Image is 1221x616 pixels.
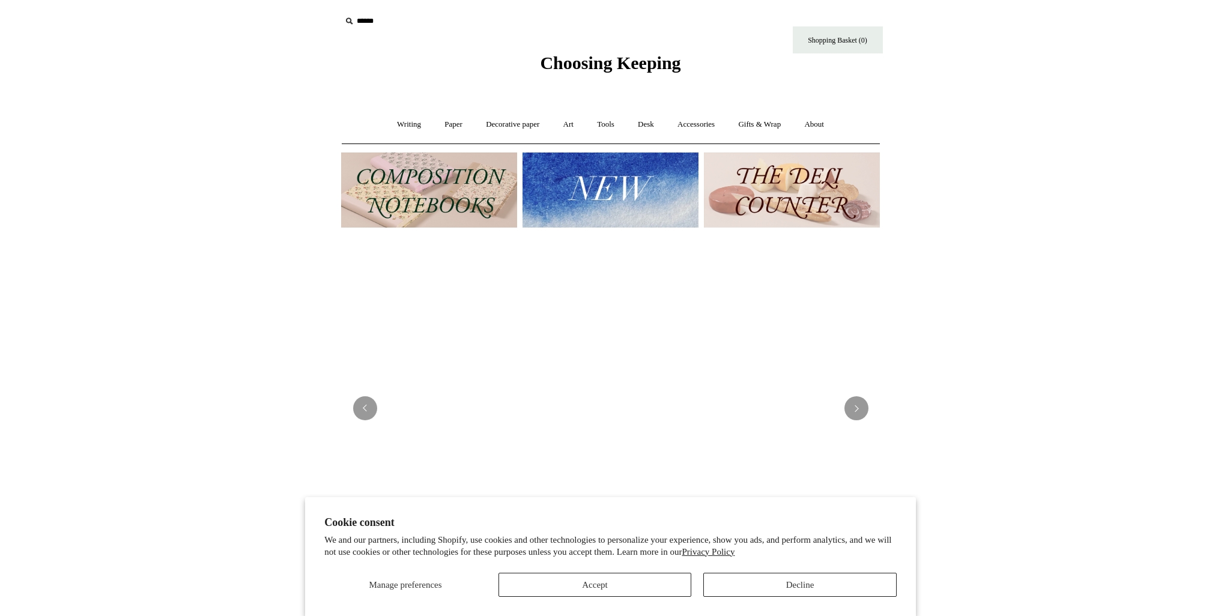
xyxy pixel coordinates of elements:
a: Decorative paper [475,109,550,140]
p: We and our partners, including Shopify, use cookies and other technologies to personalize your ex... [324,534,897,558]
a: Accessories [667,109,726,140]
h2: Cookie consent [324,516,897,529]
img: The Deli Counter [704,152,880,228]
a: Privacy Policy [682,547,735,557]
span: Choosing Keeping [540,53,680,73]
button: Accept [498,573,692,597]
a: Writing [386,109,432,140]
span: Manage preferences [369,580,441,590]
a: Art [553,109,584,140]
a: Gifts & Wrap [727,109,792,140]
img: New.jpg__PID:f73bdf93-380a-4a35-bcfe-7823039498e1 [523,152,698,228]
button: Decline [703,573,897,597]
img: 202302 Composition ledgers.jpg__PID:69722ee6-fa44-49dd-a067-31375e5d54ec [341,152,517,228]
a: Desk [627,109,665,140]
a: Choosing Keeping [540,62,680,71]
a: Paper [434,109,473,140]
a: Shopping Basket (0) [793,26,883,53]
a: About [793,109,835,140]
button: Next [844,396,868,420]
img: 20250131 INSIDE OF THE SHOP.jpg__PID:b9484a69-a10a-4bde-9e8d-1408d3d5e6ad [341,239,880,578]
button: Previous [353,396,377,420]
button: Manage preferences [324,573,486,597]
a: Tools [586,109,625,140]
